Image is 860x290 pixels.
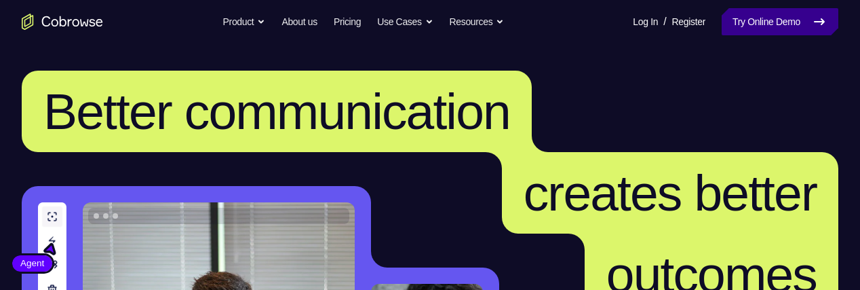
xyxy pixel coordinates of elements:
span: Better communication [43,83,510,140]
button: Use Cases [377,8,433,35]
a: Pricing [334,8,361,35]
span: creates better [524,164,817,221]
a: Try Online Demo [722,8,838,35]
a: Go to the home page [22,14,103,30]
a: About us [281,8,317,35]
a: Log In [633,8,658,35]
a: Register [672,8,705,35]
span: / [663,14,666,30]
button: Resources [450,8,505,35]
button: Product [223,8,266,35]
